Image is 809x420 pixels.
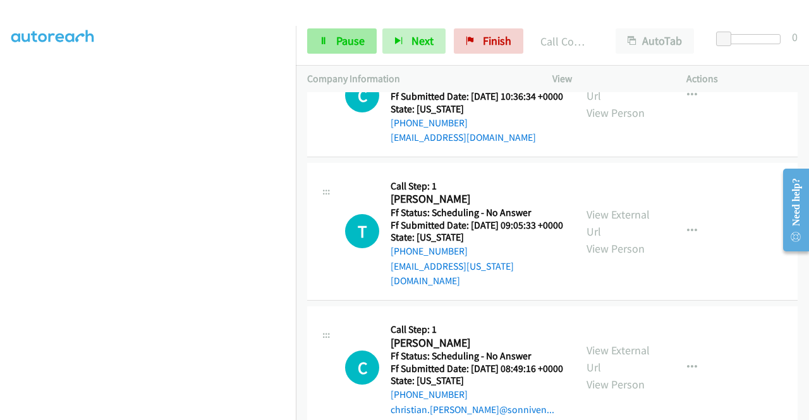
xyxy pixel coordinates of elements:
[391,260,514,287] a: [EMAIL_ADDRESS][US_STATE][DOMAIN_NAME]
[483,33,511,48] span: Finish
[391,219,564,232] h5: Ff Submitted Date: [DATE] 09:05:33 +0000
[391,336,559,351] h2: [PERSON_NAME]
[552,71,664,87] p: View
[587,207,650,239] a: View External Url
[391,90,563,103] h5: Ff Submitted Date: [DATE] 10:36:34 +0000
[345,351,379,385] h1: C
[391,350,563,363] h5: Ff Status: Scheduling - No Answer
[391,231,564,244] h5: State: [US_STATE]
[616,28,694,54] button: AutoTab
[454,28,523,54] a: Finish
[382,28,446,54] button: Next
[587,71,650,103] a: View External Url
[391,207,564,219] h5: Ff Status: Scheduling - No Answer
[773,160,809,260] iframe: Resource Center
[686,71,798,87] p: Actions
[391,388,468,400] a: [PHONE_NUMBER]
[391,404,554,416] a: christian.[PERSON_NAME]@sonniven...
[391,180,564,193] h5: Call Step: 1
[587,241,645,256] a: View Person
[345,78,379,112] h1: C
[307,28,377,54] a: Pause
[307,71,530,87] p: Company Information
[587,377,645,392] a: View Person
[587,343,650,375] a: View External Url
[391,117,468,129] a: [PHONE_NUMBER]
[540,33,593,50] p: Call Completed
[587,105,645,120] a: View Person
[792,28,798,45] div: 0
[411,33,434,48] span: Next
[336,33,365,48] span: Pause
[391,375,563,387] h5: State: [US_STATE]
[345,351,379,385] div: The call is yet to be attempted
[345,214,379,248] h1: T
[391,323,563,336] h5: Call Step: 1
[391,192,559,207] h2: [PERSON_NAME]
[391,131,536,143] a: [EMAIL_ADDRESS][DOMAIN_NAME]
[391,103,563,116] h5: State: [US_STATE]
[345,214,379,248] div: The call is yet to be attempted
[391,245,468,257] a: [PHONE_NUMBER]
[391,363,563,375] h5: Ff Submitted Date: [DATE] 08:49:16 +0000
